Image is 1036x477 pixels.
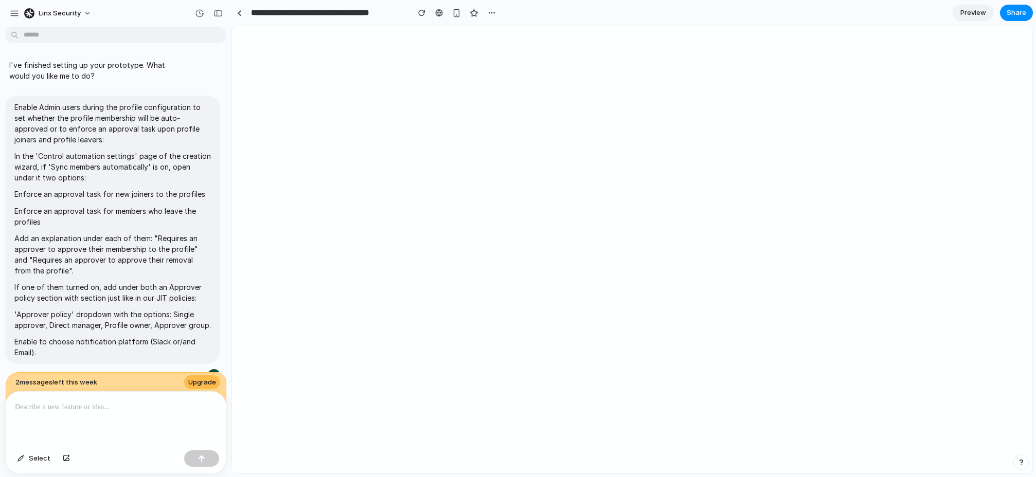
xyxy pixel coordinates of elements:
[14,336,211,358] p: Enable to choose notification platform (Slack or/and Email).
[20,5,97,22] button: Linx Security
[14,233,211,276] p: Add an explanation under each of them: "Requires an approver to approve their membership to the p...
[29,453,50,464] span: Select
[960,8,986,18] span: Preview
[14,282,211,303] p: If one of them turned on, add under both an Approver policy section with section just like in our...
[39,8,81,19] span: Linx Security
[14,151,211,183] p: In the 'Control automation settings' page of the creation wizard, if 'Sync members automatically'...
[14,102,211,145] p: Enable Admin users during the profile configuration to set whether the profile membership will be...
[12,450,56,467] button: Select
[15,377,97,388] span: 2 message s left this week
[9,60,181,81] p: I've finished setting up your prototype. What would you like me to do?
[14,189,211,199] p: Enforce an approval task for new joiners to the profiles
[953,5,994,21] a: Preview
[14,206,211,227] p: Enforce an approval task for members who leave the profiles
[1000,5,1033,21] button: Share
[188,377,216,388] span: Upgrade
[14,309,211,331] p: 'Approver policy' dropdown with the options: Single approver, Direct manager, Profile owner, Appr...
[184,375,220,390] a: Upgrade
[1007,8,1026,18] span: Share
